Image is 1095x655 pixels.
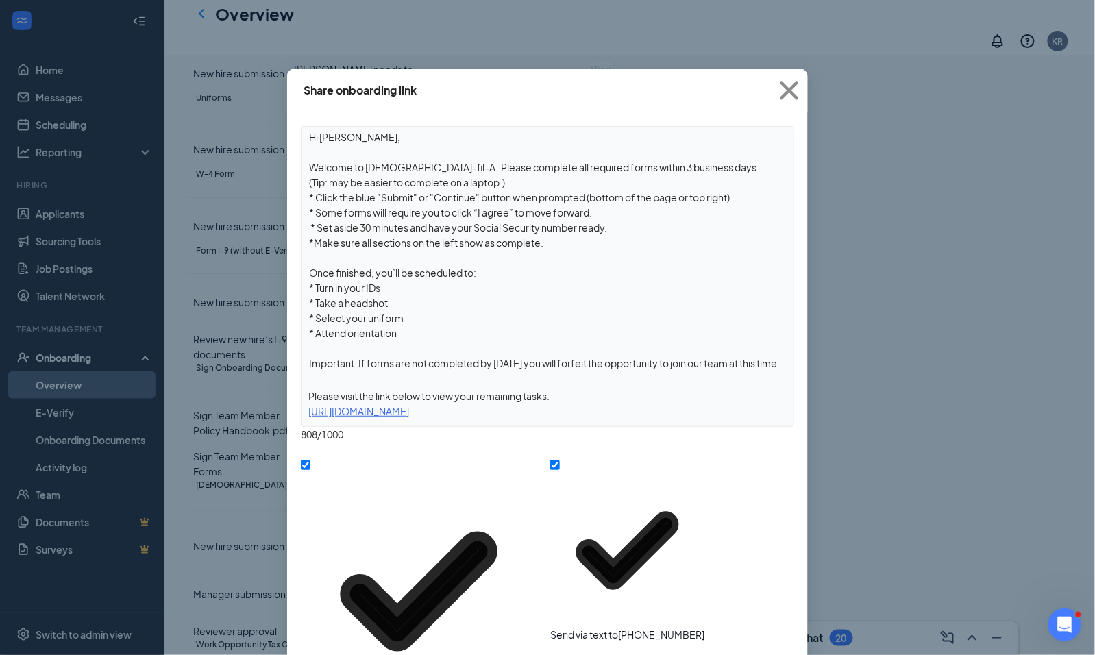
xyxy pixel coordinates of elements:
svg: Checkmark [550,473,704,628]
button: Close [771,69,808,112]
span: Send via text to [PHONE_NUMBER] [550,628,704,641]
div: [URL][DOMAIN_NAME] [302,404,793,419]
div: Share onboarding link [304,83,417,98]
textarea: Hi [PERSON_NAME], Welcome to [DEMOGRAPHIC_DATA]-fil-A. Please complete all required forms within ... [302,127,793,373]
iframe: Intercom live chat [1048,608,1081,641]
div: Please visit the link below to view your remaining tasks: [302,388,793,404]
input: Send via text to[PHONE_NUMBER] [550,460,560,470]
div: 808 / 1000 [301,427,794,442]
svg: Cross [771,72,808,109]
